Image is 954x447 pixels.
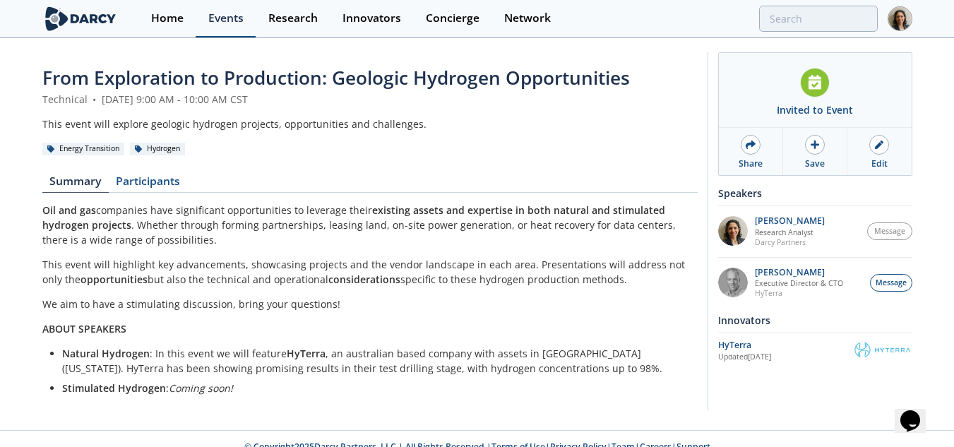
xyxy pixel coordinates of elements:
div: Save [805,157,825,170]
strong: considerations [328,273,400,286]
div: Innovators [718,308,912,333]
p: Research Analyst [755,227,825,237]
p: Darcy Partners [755,237,825,247]
p: Executive Director & CTO [755,278,843,288]
span: From Exploration to Production: Geologic Hydrogen Opportunities [42,65,630,90]
img: 823c691b-f1a1-4805-8343-d7a88051a90f [718,268,748,297]
strong: opportunities [81,273,148,286]
p: companies have significant opportunities to leverage their . Whether through forming partnerships... [42,203,698,247]
a: Summary [42,176,109,193]
em: Coming soon! [169,381,233,395]
div: Events [208,13,244,24]
button: Message [867,222,912,240]
div: Energy Transition [42,143,125,155]
p: [PERSON_NAME] [755,216,825,226]
strong: Stimulated Hydrogen [62,381,166,395]
button: Message [870,274,912,292]
div: Updated [DATE] [718,352,853,363]
strong: existing assets and expertise in both natural and stimulated hydrogen projects [42,203,665,232]
img: HyTerra [853,342,912,359]
img: c7853a51-1468-4088-b60a-9a0c03f2ba18 [718,216,748,246]
div: Network [504,13,551,24]
img: Profile [888,6,912,31]
p: : In this event we will feature , an australian based company with assets in [GEOGRAPHIC_DATA] ([... [62,346,688,376]
input: Advanced Search [759,6,878,32]
div: Research [268,13,318,24]
div: Share [739,157,763,170]
div: Innovators [342,13,401,24]
div: Speakers [718,181,912,205]
span: • [90,93,99,106]
p: : [62,381,688,395]
div: This event will explore geologic hydrogen projects, opportunities and challenges. [42,117,698,131]
span: Message [874,226,905,237]
a: Participants [109,176,188,193]
a: HyTerra Updated[DATE] HyTerra [718,338,912,363]
span: Message [876,278,907,289]
strong: Oil and gas [42,203,96,217]
strong: Natural Hydrogen [62,347,150,360]
iframe: chat widget [895,391,940,433]
p: [PERSON_NAME] [755,268,843,278]
p: HyTerra [755,288,843,298]
div: HyTerra [718,339,853,352]
a: Edit [847,128,911,175]
p: We aim to have a stimulating discussion, bring your questions! [42,297,698,311]
div: Home [151,13,184,24]
p: This event will highlight key advancements, showcasing projects and the vendor landscape in each ... [42,257,698,287]
div: Technical [DATE] 9:00 AM - 10:00 AM CST [42,92,698,107]
div: Invited to Event [777,102,853,117]
div: Concierge [426,13,479,24]
strong: ABOUT SPEAKERS [42,322,126,335]
img: logo-wide.svg [42,6,119,31]
div: Edit [871,157,888,170]
strong: HyTerra [287,347,326,360]
div: Hydrogen [130,143,186,155]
